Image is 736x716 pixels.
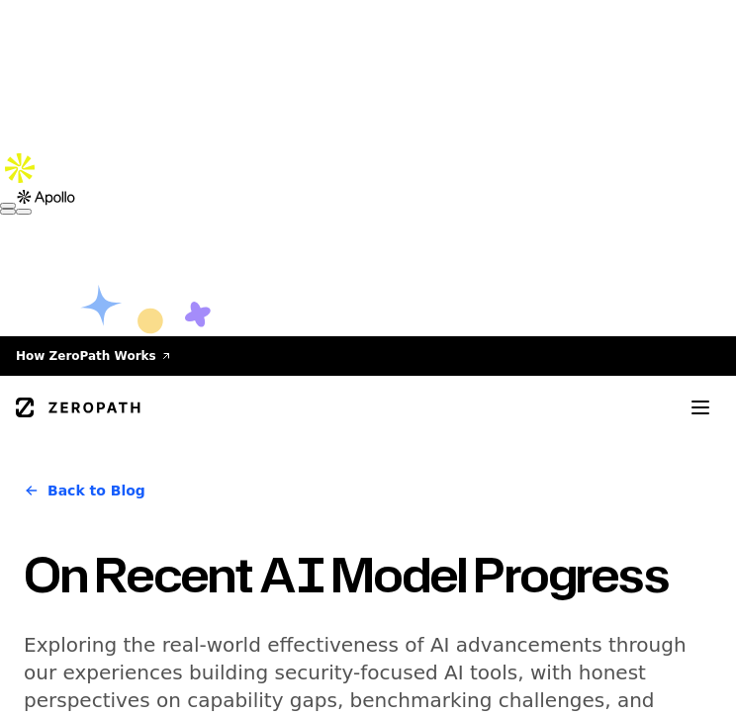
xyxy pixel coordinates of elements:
[16,348,172,364] a: How ZeroPath Works
[681,388,720,427] button: Toggle menu
[16,348,156,364] span: How ZeroPath Works
[24,463,145,518] a: Back to Blog
[24,542,712,607] h1: On Recent AI Model Progress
